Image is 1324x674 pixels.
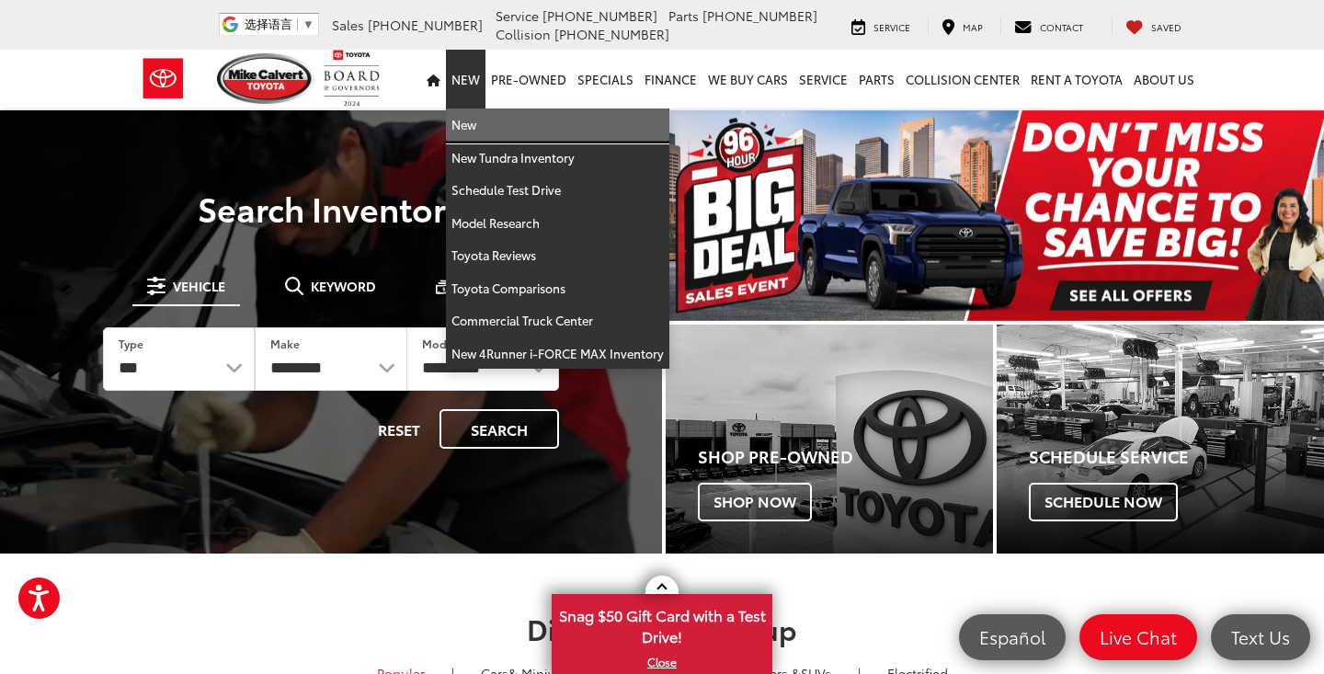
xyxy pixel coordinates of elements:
[14,613,1310,644] h2: Discover Our Lineup
[1090,625,1186,648] span: Live Chat
[900,50,1025,109] a: Collision Center
[698,483,812,521] span: Shop Now
[666,110,1324,321] img: Big Deal Sales Event
[928,17,997,35] a: Map
[485,50,572,109] a: Pre-Owned
[446,207,669,240] a: Model Research
[668,6,699,25] span: Parts
[217,53,314,104] img: Mike Calvert Toyota
[422,336,457,351] label: Model
[1000,17,1097,35] a: Contact
[793,50,853,109] a: Service
[302,17,314,31] span: ▼
[421,50,446,109] a: Home
[970,625,1055,648] span: Español
[245,17,292,31] span: 选择语言
[119,336,143,351] label: Type
[1151,20,1181,34] span: Saved
[311,280,376,292] span: Keyword
[702,50,793,109] a: WE BUY CARS
[446,304,669,337] a: Commercial Truck Center
[173,280,225,292] span: Vehicle
[1025,50,1128,109] a: Rent a Toyota
[666,110,1324,321] section: Carousel section with vehicle pictures - may contain disclaimers.
[297,17,298,31] span: ​
[666,325,993,554] div: Toyota
[496,6,539,25] span: Service
[666,325,993,554] a: Shop Pre-Owned Shop Now
[572,50,639,109] a: Specials
[1079,614,1197,660] a: Live Chat
[1112,17,1195,35] a: My Saved Vehicles
[439,409,559,449] button: Search
[245,17,314,31] a: 选择语言​
[129,49,198,109] img: Toyota
[959,614,1066,660] a: Español
[1029,483,1178,521] span: Schedule Now
[446,174,669,207] a: Schedule Test Drive
[332,16,364,34] span: Sales
[838,17,924,35] a: Service
[853,50,900,109] a: Parts
[1211,614,1310,660] a: Text Us
[963,20,983,34] span: Map
[446,142,669,175] a: New Tundra Inventory
[997,325,1324,554] div: Toyota
[997,325,1324,554] a: Schedule Service Schedule Now
[554,596,770,652] span: Snag $50 Gift Card with a Test Drive!
[554,25,669,43] span: [PHONE_NUMBER]
[702,6,817,25] span: [PHONE_NUMBER]
[1222,625,1299,648] span: Text Us
[446,109,669,142] a: New
[77,189,585,226] h3: Search Inventory
[362,409,436,449] button: Reset
[496,25,551,43] span: Collision
[698,448,993,466] h4: Shop Pre-Owned
[368,16,483,34] span: [PHONE_NUMBER]
[1040,20,1083,34] span: Contact
[542,6,657,25] span: [PHONE_NUMBER]
[873,20,910,34] span: Service
[446,272,669,305] a: Toyota Comparisons
[639,50,702,109] a: Finance
[666,110,1324,321] div: carousel slide number 1 of 1
[1029,448,1324,466] h4: Schedule Service
[446,337,669,370] a: New 4Runner i-FORCE MAX Inventory
[446,239,669,272] a: Toyota Reviews
[270,336,300,351] label: Make
[1128,50,1200,109] a: About Us
[446,50,485,109] a: New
